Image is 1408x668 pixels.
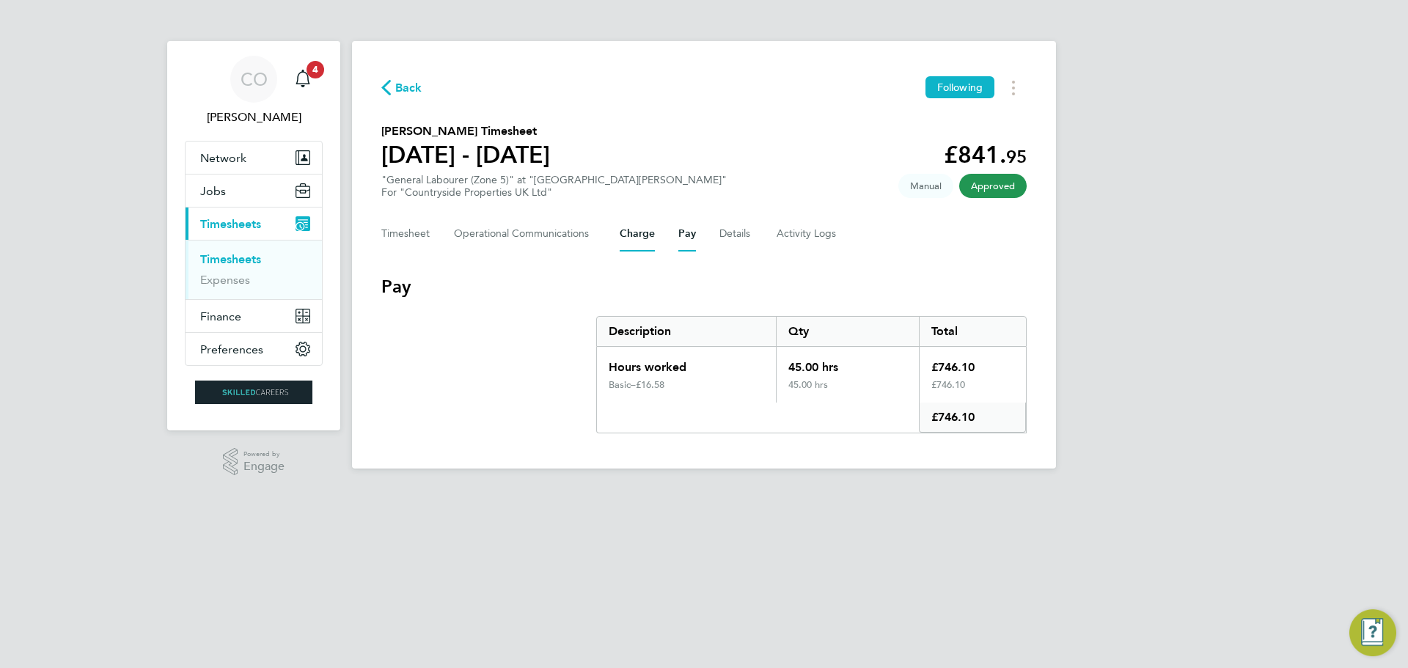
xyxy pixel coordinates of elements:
button: Details [719,216,753,252]
section: Pay [381,275,1027,433]
span: Ciara O'Connell [185,109,323,126]
div: Pay [596,316,1027,433]
button: Timesheets [186,208,322,240]
div: For "Countryside Properties UK Ltd" [381,186,727,199]
div: Description [597,317,776,346]
span: Finance [200,309,241,323]
div: £746.10 [919,379,1026,403]
span: This timesheet has been approved. [959,174,1027,198]
span: Jobs [200,184,226,198]
div: £746.10 [919,403,1026,433]
div: £746.10 [919,347,1026,379]
button: Operational Communications [454,216,596,252]
button: Following [925,76,994,98]
span: Powered by [243,448,285,460]
a: CO[PERSON_NAME] [185,56,323,126]
span: 95 [1006,146,1027,167]
img: skilledcareers-logo-retina.png [195,381,312,404]
a: Go to home page [185,381,323,404]
div: 45.00 hrs [776,379,919,403]
button: Engage Resource Center [1349,609,1396,656]
button: Pay [678,216,696,252]
span: Back [395,79,422,97]
div: Total [919,317,1026,346]
span: Network [200,151,246,165]
a: Powered byEngage [223,448,285,476]
div: "General Labourer (Zone 5)" at "[GEOGRAPHIC_DATA][PERSON_NAME]" [381,174,727,199]
span: – [631,378,636,391]
h2: [PERSON_NAME] Timesheet [381,122,550,140]
div: Basic [609,379,636,391]
div: Timesheets [186,240,322,299]
button: Preferences [186,333,322,365]
div: Qty [776,317,919,346]
button: Jobs [186,175,322,207]
a: Expenses [200,273,250,287]
span: Timesheets [200,217,261,231]
span: 4 [307,61,324,78]
button: Network [186,142,322,174]
span: CO [241,70,268,89]
div: Hours worked [597,347,776,379]
button: Finance [186,300,322,332]
a: 4 [288,56,318,103]
div: 45.00 hrs [776,347,919,379]
button: Charge [620,216,655,252]
app-decimal: £841. [944,141,1027,169]
span: Engage [243,460,285,473]
button: Back [381,78,422,97]
span: Following [937,81,983,94]
span: This timesheet was manually created. [898,174,953,198]
div: £16.58 [636,379,764,391]
button: Timesheets Menu [1000,76,1027,99]
span: Preferences [200,342,263,356]
button: Activity Logs [777,216,838,252]
a: Timesheets [200,252,261,266]
h1: [DATE] - [DATE] [381,140,550,169]
h3: Pay [381,275,1027,298]
button: Timesheet [381,216,430,252]
nav: Main navigation [167,41,340,430]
